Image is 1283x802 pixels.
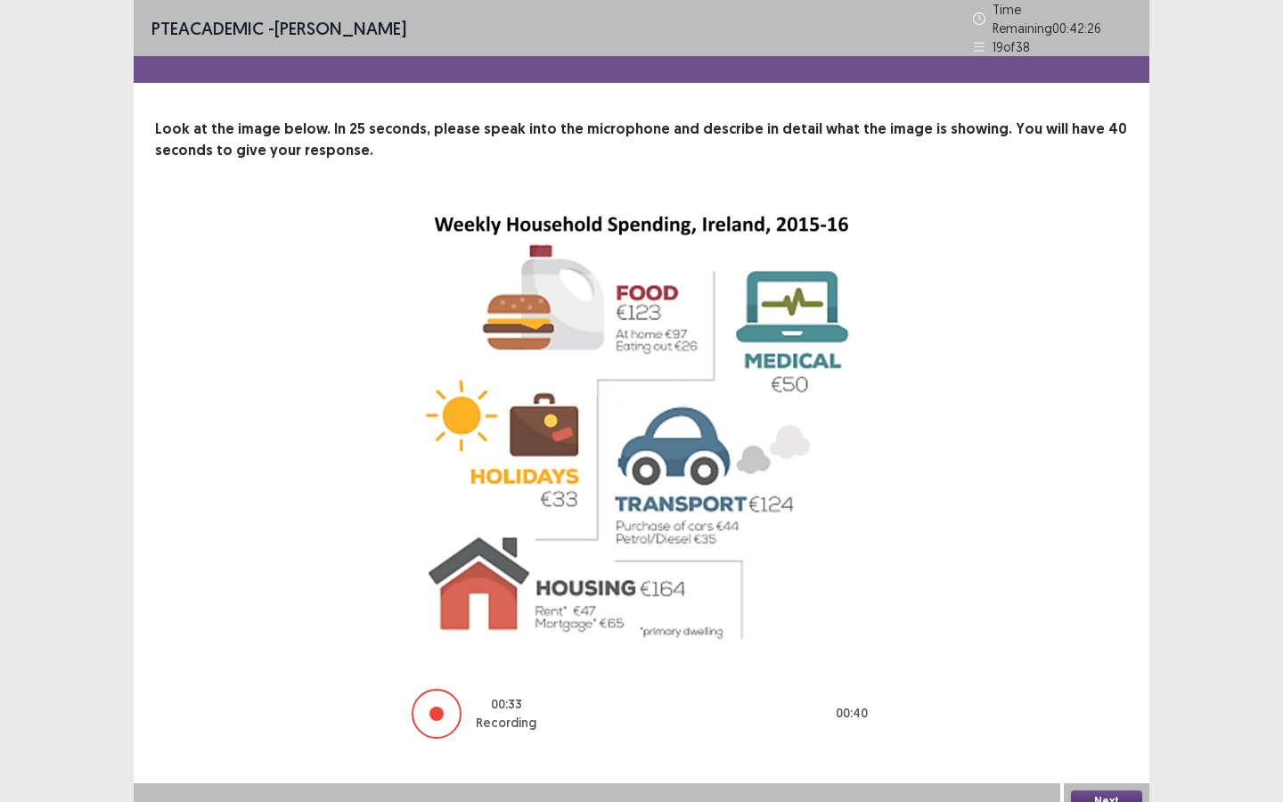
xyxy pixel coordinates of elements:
img: image-description [419,204,864,651]
p: 00 : 33 [491,695,522,714]
p: 19 of 38 [993,37,1030,56]
p: 00 : 40 [836,704,868,723]
p: - [PERSON_NAME] [151,15,406,42]
p: Recording [476,714,536,732]
p: Look at the image below. In 25 seconds, please speak into the microphone and describe in detail w... [155,119,1128,161]
span: PTE academic [151,17,264,39]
